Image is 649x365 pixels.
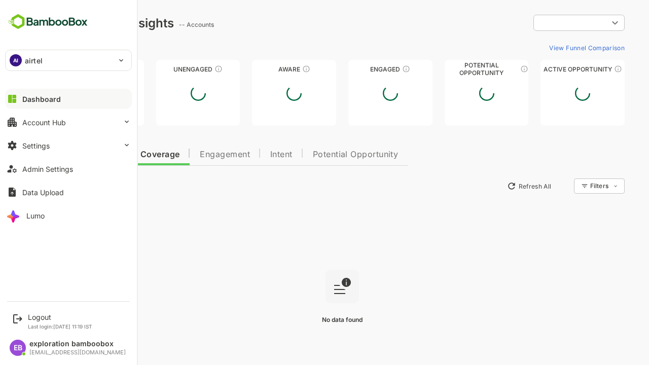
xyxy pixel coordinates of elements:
[498,14,589,32] div: ​
[22,141,50,150] div: Settings
[143,21,182,28] ag: -- Accounts
[22,188,64,197] div: Data Upload
[5,205,132,226] button: Lumo
[510,40,589,56] button: View Funnel Comparison
[164,151,214,159] span: Engagement
[505,65,589,73] div: Active Opportunity
[121,65,205,73] div: Unengaged
[5,159,132,179] button: Admin Settings
[235,151,257,159] span: Intent
[22,165,73,173] div: Admin Settings
[28,313,92,321] div: Logout
[409,65,493,73] div: Potential Opportunity
[25,55,43,66] p: airtel
[267,65,275,73] div: These accounts have just entered the buying cycle and need further nurturing
[24,177,98,195] button: New Insights
[217,65,301,73] div: Aware
[313,65,397,73] div: Engaged
[286,316,327,323] span: No data found
[34,151,144,159] span: Data Quality and Coverage
[22,118,66,127] div: Account Hub
[26,211,45,220] div: Lumo
[5,12,91,31] img: BambooboxFullLogoMark.5f36c76dfaba33ec1ec1367b70bb1252.svg
[5,182,132,202] button: Data Upload
[6,50,131,70] div: AIairtel
[24,65,109,73] div: Unreached
[83,65,91,73] div: These accounts have not been engaged with for a defined time period
[10,340,26,356] div: EB
[5,135,132,156] button: Settings
[29,340,126,348] div: exploration bamboobox
[5,112,132,132] button: Account Hub
[579,65,587,73] div: These accounts have open opportunities which might be at any of the Sales Stages
[555,182,573,190] div: Filters
[29,349,126,356] div: [EMAIL_ADDRESS][DOMAIN_NAME]
[28,323,92,330] p: Last login: [DATE] 11:19 IST
[10,54,22,66] div: AI
[485,65,493,73] div: These accounts are MQAs and can be passed on to Inside Sales
[467,178,520,194] button: Refresh All
[179,65,187,73] div: These accounts have not shown enough engagement and need nurturing
[367,65,375,73] div: These accounts are warm, further nurturing would qualify them to MQAs
[24,16,138,30] div: Dashboard Insights
[22,95,61,103] div: Dashboard
[554,177,589,195] div: Filters
[277,151,363,159] span: Potential Opportunity
[5,89,132,109] button: Dashboard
